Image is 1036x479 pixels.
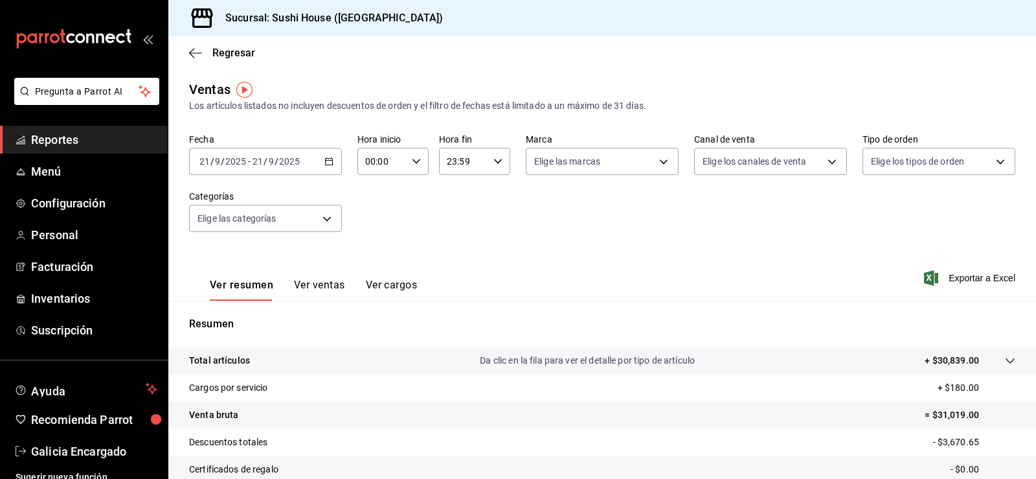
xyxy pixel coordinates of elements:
div: Los artículos listados no incluyen descuentos de orden y el filtro de fechas está limitado a un m... [189,99,1015,113]
label: Tipo de orden [862,135,1015,144]
p: - $0.00 [951,463,1015,476]
p: - $3,670.65 [933,436,1015,449]
input: -- [214,156,221,167]
p: Total artículos [189,354,250,368]
button: Ver ventas [294,279,345,301]
span: Inventarios [31,290,157,307]
div: Ventas [189,80,231,99]
label: Fecha [189,135,342,144]
span: Elige las categorías [197,212,276,225]
p: + $30,839.00 [925,354,979,368]
span: Pregunta a Parrot AI [35,85,139,99]
span: Suscripción [31,321,157,339]
p: Resumen [189,316,1015,332]
input: -- [268,156,275,167]
p: + $180.00 [938,381,1015,395]
label: Canal de venta [694,135,847,144]
button: Exportar a Excel [927,270,1015,286]
span: Configuración [31,194,157,212]
input: ---- [278,156,300,167]
label: Hora fin [439,135,510,144]
p: Da clic en la fila para ver el detalle por tipo de artículo [480,354,695,368]
label: Categorías [189,192,342,201]
span: / [264,156,267,167]
input: -- [252,156,264,167]
span: / [221,156,225,167]
span: Elige los tipos de orden [871,155,964,168]
span: Elige las marcas [534,155,600,168]
span: Menú [31,163,157,180]
span: / [210,156,214,167]
span: Ayuda [31,381,141,397]
span: Personal [31,226,157,244]
label: Hora inicio [357,135,429,144]
div: navigation tabs [210,279,417,301]
button: Ver resumen [210,279,273,301]
span: Recomienda Parrot [31,411,157,428]
span: Regresar [212,47,255,59]
span: / [275,156,278,167]
span: Reportes [31,131,157,148]
button: Regresar [189,47,255,59]
span: Galicia Encargado [31,443,157,460]
a: Pregunta a Parrot AI [9,94,159,108]
input: -- [199,156,210,167]
button: open_drawer_menu [142,34,153,44]
p: Certificados de regalo [189,463,278,476]
input: ---- [225,156,247,167]
span: Elige los canales de venta [703,155,806,168]
button: Ver cargos [366,279,418,301]
button: Pregunta a Parrot AI [14,78,159,105]
p: = $31,019.00 [925,408,1015,422]
span: Facturación [31,258,157,275]
label: Marca [526,135,679,144]
img: Tooltip marker [236,82,253,98]
p: Venta bruta [189,408,238,422]
p: Cargos por servicio [189,381,268,395]
h3: Sucursal: Sushi House ([GEOGRAPHIC_DATA]) [215,10,443,26]
span: - [248,156,251,167]
p: Descuentos totales [189,436,267,449]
